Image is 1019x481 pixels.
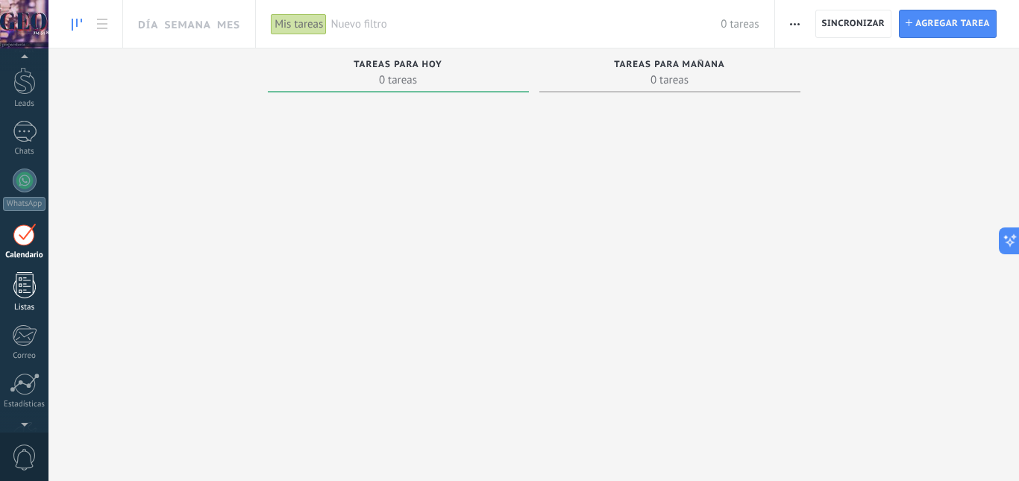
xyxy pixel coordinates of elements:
[3,147,46,157] div: Chats
[915,10,990,37] span: Agregar tarea
[330,17,721,31] span: Nuevo filtro
[547,60,793,72] div: Tareas para mañana
[784,10,806,38] button: Más
[275,60,521,72] div: Tareas para hoy
[721,17,759,31] span: 0 tareas
[354,60,442,70] span: Tareas para hoy
[3,400,46,409] div: Estadísticas
[64,10,90,39] a: To-do line
[275,72,521,87] span: 0 tareas
[3,351,46,361] div: Correo
[822,19,885,28] span: Sincronizar
[899,10,997,38] button: Agregar tarea
[3,99,46,109] div: Leads
[271,13,327,35] div: Mis tareas
[614,60,725,70] span: Tareas para mañana
[3,197,46,211] div: WhatsApp
[815,10,892,38] button: Sincronizar
[90,10,115,39] a: To-do list
[547,72,793,87] span: 0 tareas
[3,251,46,260] div: Calendario
[3,303,46,312] div: Listas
